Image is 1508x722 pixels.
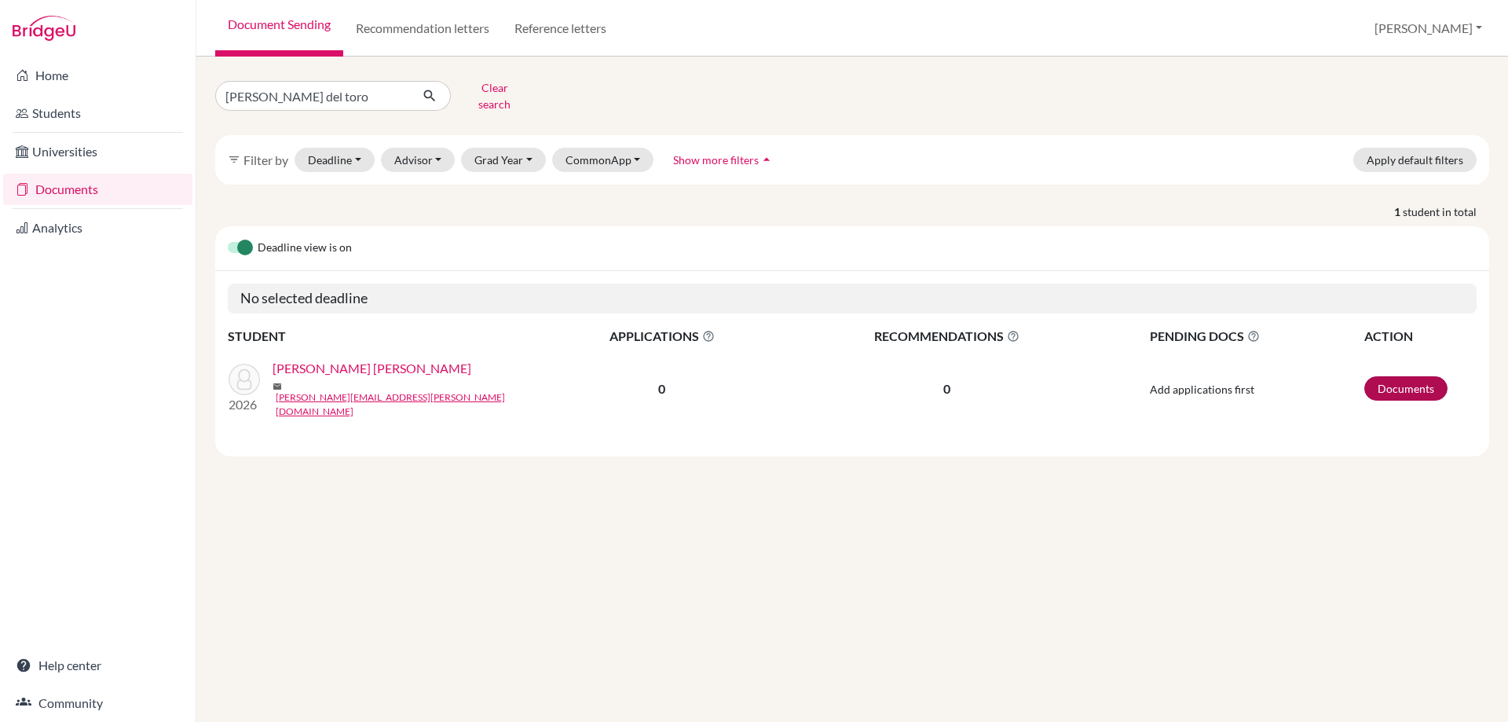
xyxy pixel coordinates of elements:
span: RECOMMENDATIONS [783,327,1111,346]
a: [PERSON_NAME][EMAIL_ADDRESS][PERSON_NAME][DOMAIN_NAME] [276,390,553,419]
span: Add applications first [1150,383,1254,396]
button: [PERSON_NAME] [1367,13,1489,43]
th: ACTION [1363,326,1477,346]
strong: 1 [1394,203,1403,220]
span: Show more filters [673,153,759,167]
button: Apply default filters [1353,148,1477,172]
i: arrow_drop_up [759,152,774,167]
img: Escalante Del Toro, Sophia [229,364,260,395]
span: mail [273,382,282,391]
i: filter_list [228,153,240,166]
span: Filter by [243,152,288,167]
span: PENDING DOCS [1150,327,1363,346]
img: Bridge-U [13,16,75,41]
a: Help center [3,650,192,681]
a: Analytics [3,212,192,244]
p: 2026 [229,395,260,414]
a: Students [3,97,192,129]
button: Clear search [451,75,538,116]
a: [PERSON_NAME] [PERSON_NAME] [273,359,471,378]
p: 0 [783,379,1111,398]
a: Home [3,60,192,91]
button: Advisor [381,148,456,172]
button: Deadline [295,148,375,172]
span: student in total [1403,203,1489,220]
a: Documents [1364,376,1448,401]
h5: No selected deadline [228,284,1477,313]
button: Show more filtersarrow_drop_up [660,148,788,172]
b: 0 [658,381,665,396]
button: Grad Year [461,148,546,172]
th: STUDENT [228,326,542,346]
a: Documents [3,174,192,205]
input: Find student by name... [215,81,410,111]
a: Community [3,687,192,719]
button: CommonApp [552,148,654,172]
a: Universities [3,136,192,167]
span: Deadline view is on [258,239,352,258]
span: APPLICATIONS [543,327,781,346]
